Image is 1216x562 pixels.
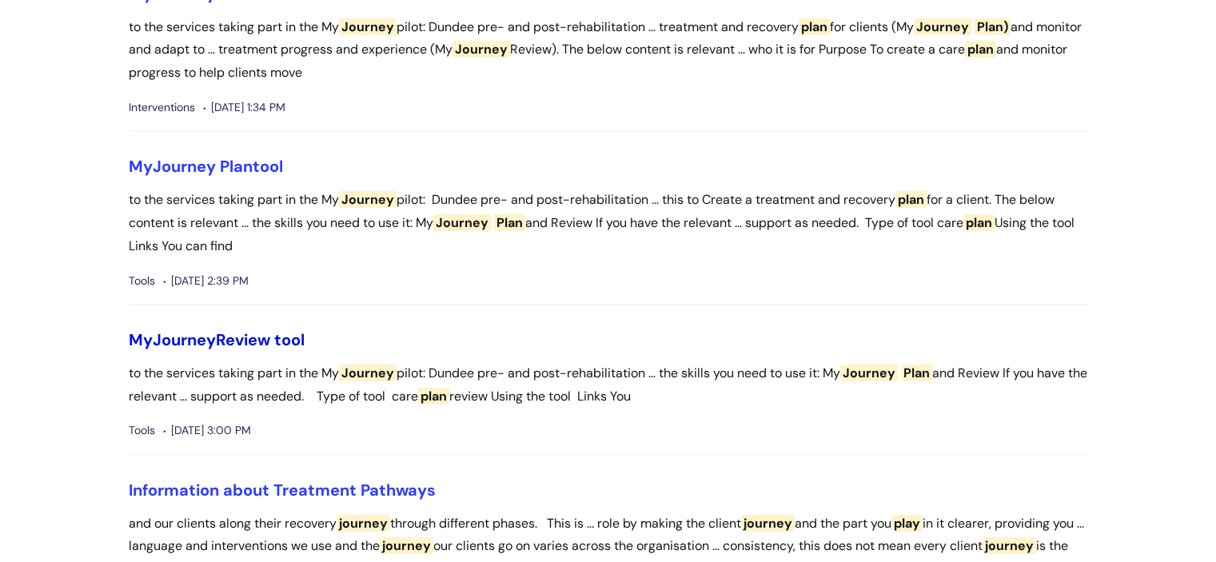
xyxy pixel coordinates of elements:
span: plan [895,191,927,208]
span: Journey [339,365,397,381]
span: plan [418,388,449,405]
a: MyJourney Plantool [129,156,283,177]
span: [DATE] 1:34 PM [203,98,285,118]
span: Tools [129,421,155,440]
span: journey [983,537,1036,554]
p: to the services taking part in the My pilot: Dundee pre- and post-rehabilitation ... this to Crea... [129,189,1088,257]
span: Journey [339,18,397,35]
span: Journey [840,365,898,381]
span: Plan) [975,18,1011,35]
span: journey [741,515,795,532]
span: plan [963,214,995,231]
span: Journey [153,156,216,177]
span: [DATE] 3:00 PM [163,421,251,440]
a: Information about Treatment Pathways [129,480,436,500]
span: play [891,515,923,532]
span: Plan [901,365,932,381]
span: Journey [433,214,491,231]
span: [DATE] 2:39 PM [163,271,249,291]
span: journey [337,515,390,532]
a: MyJourneyReview tool [129,329,305,350]
span: Tools [129,271,155,291]
p: to the services taking part in the My pilot: Dundee pre- and post-rehabilitation ... the skills y... [129,362,1088,409]
span: journey [380,537,433,554]
span: plan [965,41,996,58]
span: plan [799,18,830,35]
span: Journey [153,329,216,350]
span: Interventions [129,98,195,118]
span: Journey [453,41,510,58]
p: to the services taking part in the My pilot: Dundee pre- and post-rehabilitation ... treatment an... [129,16,1088,85]
span: Journey [339,191,397,208]
span: Journey [914,18,971,35]
span: Plan [220,156,253,177]
span: Plan [494,214,525,231]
